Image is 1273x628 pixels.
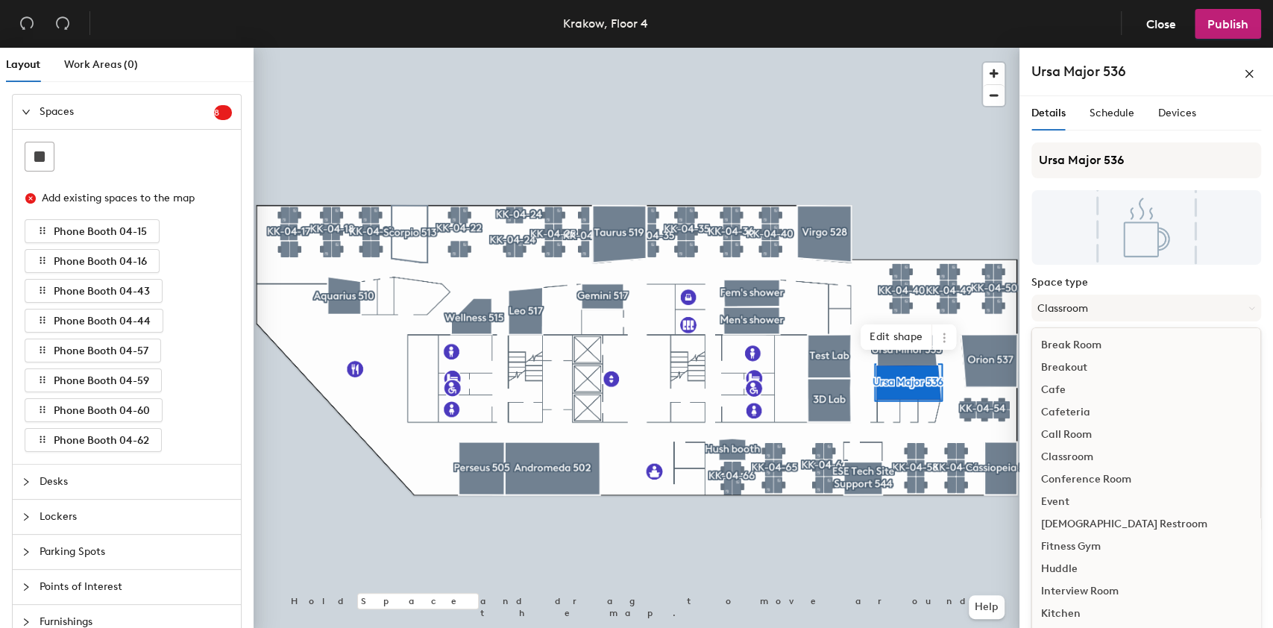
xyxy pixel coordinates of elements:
[1090,107,1134,119] span: Schedule
[25,428,162,452] button: Phone Booth 04-62
[54,434,149,447] span: Phone Booth 04-62
[54,374,149,387] span: Phone Booth 04-59
[1032,603,1260,625] div: Kitchen
[1032,536,1260,558] div: Fitness Gym
[54,345,148,357] span: Phone Booth 04-57
[1032,401,1260,424] div: Cafeteria
[54,315,151,327] span: Phone Booth 04-44
[1032,334,1260,357] div: Break Room
[1031,190,1261,265] img: The space named Ursa Major 536
[40,570,232,604] span: Points of Interest
[40,465,232,499] span: Desks
[25,339,161,362] button: Phone Booth 04-57
[1032,468,1260,491] div: Conference Room
[1032,357,1260,379] div: Breakout
[22,107,31,116] span: expanded
[19,16,34,31] span: undo
[1032,513,1260,536] div: [DEMOGRAPHIC_DATA] Restroom
[40,500,232,534] span: Lockers
[22,547,31,556] span: collapsed
[1032,491,1260,513] div: Event
[1134,9,1189,39] button: Close
[42,190,219,207] div: Add existing spaces to the map
[1031,107,1066,119] span: Details
[25,309,163,333] button: Phone Booth 04-44
[54,285,150,298] span: Phone Booth 04-43
[1031,277,1261,289] label: Space type
[22,477,31,486] span: collapsed
[64,58,138,71] span: Work Areas (0)
[1195,9,1261,39] button: Publish
[6,58,40,71] span: Layout
[1031,62,1126,81] h4: Ursa Major 536
[861,324,932,350] span: Edit shape
[1244,69,1254,79] span: close
[1031,295,1261,321] button: Classroom
[25,398,163,422] button: Phone Booth 04-60
[1207,17,1248,31] span: Publish
[22,512,31,521] span: collapsed
[22,583,31,591] span: collapsed
[1032,446,1260,468] div: Classroom
[40,535,232,569] span: Parking Spots
[25,219,160,243] button: Phone Booth 04-15
[969,595,1005,619] button: Help
[1032,424,1260,446] div: Call Room
[54,255,147,268] span: Phone Booth 04-16
[214,105,232,120] sup: 8
[40,95,214,129] span: Spaces
[1032,580,1260,603] div: Interview Room
[1146,17,1176,31] span: Close
[48,9,78,39] button: Redo (⌘ + ⇧ + Z)
[1158,107,1196,119] span: Devices
[22,618,31,627] span: collapsed
[25,368,162,392] button: Phone Booth 04-59
[54,404,150,417] span: Phone Booth 04-60
[12,9,42,39] button: Undo (⌘ + Z)
[1032,558,1260,580] div: Huddle
[25,193,36,204] span: close-circle
[563,14,648,33] div: Krakow, Floor 4
[1032,379,1260,401] div: Cafe
[214,107,232,118] span: 8
[25,249,160,273] button: Phone Booth 04-16
[54,225,147,238] span: Phone Booth 04-15
[25,279,163,303] button: Phone Booth 04-43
